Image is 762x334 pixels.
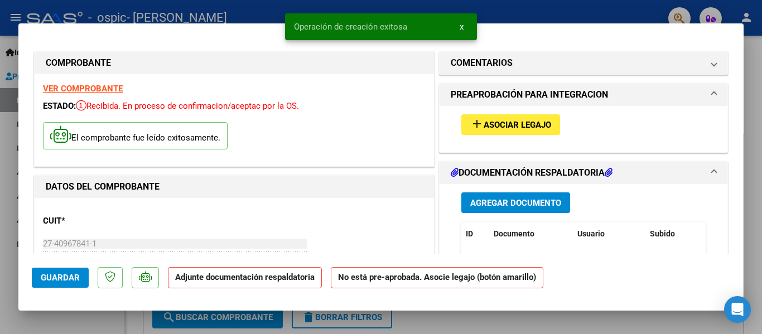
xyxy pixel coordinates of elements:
[494,229,534,238] span: Documento
[461,114,560,135] button: Asociar Legajo
[294,21,407,32] span: Operación de creación exitosa
[46,181,160,192] strong: DATOS DEL COMPROBANTE
[440,84,727,106] mat-expansion-panel-header: PREAPROBACIÓN PARA INTEGRACION
[470,117,484,130] mat-icon: add
[460,22,464,32] span: x
[466,229,473,238] span: ID
[43,122,228,149] p: El comprobante fue leído exitosamente.
[701,222,757,246] datatable-header-cell: Acción
[470,198,561,208] span: Agregar Documento
[32,268,89,288] button: Guardar
[440,106,727,152] div: PREAPROBACIÓN PARA INTEGRACION
[43,101,76,111] span: ESTADO:
[331,267,543,289] strong: No está pre-aprobada. Asocie legajo (botón amarillo)
[41,273,80,283] span: Guardar
[76,101,299,111] span: Recibida. En proceso de confirmacion/aceptac por la OS.
[43,215,158,227] p: CUIT
[573,222,645,246] datatable-header-cell: Usuario
[451,88,608,101] h1: PREAPROBACIÓN PARA INTEGRACION
[440,162,727,184] mat-expansion-panel-header: DOCUMENTACIÓN RESPALDATORIA
[440,52,727,74] mat-expansion-panel-header: COMENTARIOS
[461,192,570,213] button: Agregar Documento
[46,57,111,68] strong: COMPROBANTE
[484,120,551,130] span: Asociar Legajo
[451,166,613,180] h1: DOCUMENTACIÓN RESPALDATORIA
[645,222,701,246] datatable-header-cell: Subido
[43,84,123,94] a: VER COMPROBANTE
[451,17,472,37] button: x
[451,56,513,70] h1: COMENTARIOS
[724,296,751,323] div: Open Intercom Messenger
[175,272,315,282] strong: Adjunte documentación respaldatoria
[489,222,573,246] datatable-header-cell: Documento
[577,229,605,238] span: Usuario
[650,229,675,238] span: Subido
[461,222,489,246] datatable-header-cell: ID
